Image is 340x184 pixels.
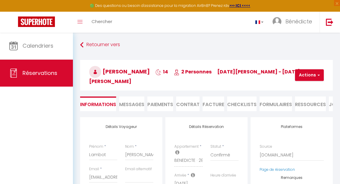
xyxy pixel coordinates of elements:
label: Heure d'arrivée [210,173,236,178]
a: ... Bénédicte [268,12,320,33]
li: CHECKLISTS [227,96,257,111]
li: Paiements [147,96,173,111]
a: >>> ICI <<<< [229,3,250,8]
span: Calendriers [23,42,53,49]
img: logout [326,18,333,26]
span: [PERSON_NAME] [89,68,150,75]
a: Chercher [87,12,117,33]
label: Arrivée [174,173,186,178]
h4: Plateformes [260,125,324,129]
button: Actions [295,69,324,81]
span: 14 [155,68,168,75]
label: Email [89,166,99,172]
span: Messages [119,101,144,108]
label: Nom [125,144,134,150]
a: Retourner vers [80,40,333,50]
li: Facture [203,96,224,111]
label: Statut [210,144,221,150]
li: Informations [80,96,116,111]
span: 2 Personnes [174,68,212,75]
span: Bénédicte [285,18,312,25]
label: Email alternatif [125,166,152,172]
label: Prénom [89,144,103,150]
label: Appartement [174,144,199,150]
label: Source [260,144,272,150]
h4: Remarques [260,176,324,180]
img: ... [272,17,281,26]
img: Super Booking [18,16,55,27]
li: Ressources [295,96,326,111]
li: FORMULAIRES [260,96,292,111]
span: Réservations [23,69,57,77]
span: Chercher [92,18,112,25]
li: Contrat [176,96,200,111]
h4: Détails Réservation [174,125,239,129]
h4: Détails Voyageur [89,125,153,129]
a: Page de réservation [260,167,295,172]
